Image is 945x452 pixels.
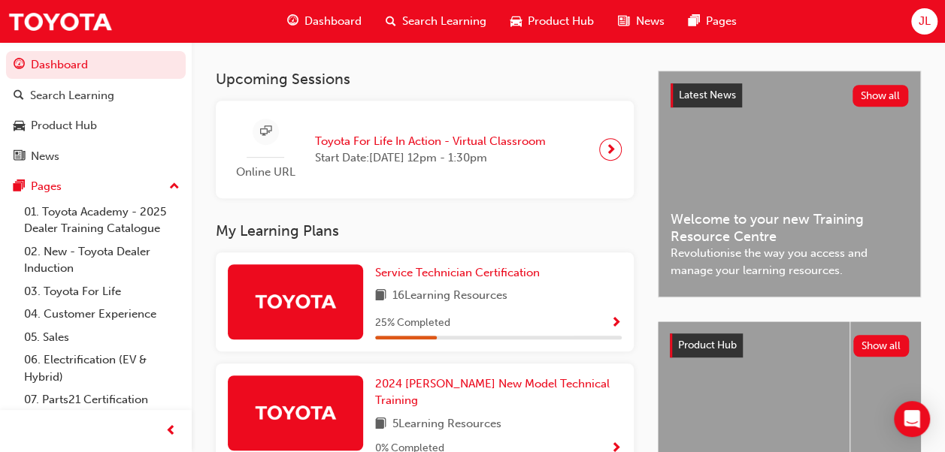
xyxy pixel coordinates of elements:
a: Product Hub [6,112,186,140]
span: Show Progress [610,317,622,330]
button: Pages [6,173,186,200]
a: 05. Sales [18,326,186,349]
span: sessionType_ONLINE_URL-icon [260,122,271,141]
a: 04. Customer Experience [18,303,186,326]
span: car-icon [14,119,25,133]
span: Dashboard [304,13,362,30]
div: Product Hub [31,117,97,134]
a: 07. Parts21 Certification [18,388,186,411]
img: Trak [254,288,337,314]
span: up-icon [169,177,180,197]
a: 03. Toyota For Life [18,280,186,303]
span: JL [918,13,930,30]
span: News [635,13,664,30]
button: Show all [853,335,910,357]
a: Latest NewsShow allWelcome to your new Training Resource CentreRevolutionise the way you access a... [658,71,921,297]
div: Search Learning [30,87,114,104]
a: 06. Electrification (EV & Hybrid) [18,348,186,388]
span: Product Hub [678,339,737,351]
button: JL [911,8,937,35]
a: Online URLToyota For Life In Action - Virtual ClassroomStart Date:[DATE] 12pm - 1:30pm [228,113,622,187]
span: book-icon [375,287,386,306]
span: search-icon [386,12,396,31]
a: Search Learning [6,82,186,110]
span: next-icon [605,139,616,160]
h3: Upcoming Sessions [216,71,634,88]
a: news-iconNews [606,6,676,37]
a: Dashboard [6,51,186,79]
a: 01. Toyota Academy - 2025 Dealer Training Catalogue [18,200,186,240]
button: Show Progress [610,314,622,333]
button: Show all [853,85,909,107]
span: Welcome to your new Training Resource Centre [671,211,908,245]
button: DashboardSearch LearningProduct HubNews [6,48,186,173]
span: Online URL [228,164,303,181]
span: 5 Learning Resources [392,415,501,434]
span: Latest News [679,89,736,101]
a: 02. New - Toyota Dealer Induction [18,240,186,280]
a: car-iconProduct Hub [498,6,606,37]
a: Service Technician Certification [375,264,546,282]
a: News [6,143,186,170]
span: guage-icon [14,59,25,72]
span: car-icon [510,12,522,31]
a: search-iconSearch Learning [374,6,498,37]
span: Pages [705,13,736,30]
img: Trak [254,399,337,425]
h3: My Learning Plans [216,222,634,240]
div: News [31,148,59,165]
span: 16 Learning Resources [392,287,507,306]
div: Pages [31,178,62,195]
a: Latest NewsShow all [671,83,908,107]
span: book-icon [375,415,386,434]
a: Product HubShow all [670,333,909,357]
span: Start Date: [DATE] 12pm - 1:30pm [315,149,546,167]
span: search-icon [14,89,24,103]
span: Search Learning [402,13,486,30]
a: guage-iconDashboard [275,6,374,37]
a: 2024 [PERSON_NAME] New Model Technical Training [375,375,622,409]
span: Product Hub [528,13,594,30]
span: prev-icon [165,422,177,441]
a: pages-iconPages [676,6,748,37]
span: pages-icon [14,180,25,194]
span: Toyota For Life In Action - Virtual Classroom [315,133,546,150]
span: news-icon [618,12,629,31]
span: Service Technician Certification [375,266,540,279]
span: news-icon [14,150,25,164]
span: 25 % Completed [375,315,450,332]
span: guage-icon [287,12,298,31]
span: Revolutionise the way you access and manage your learning resources. [671,245,908,279]
img: Trak [8,5,113,38]
div: Open Intercom Messenger [894,401,930,437]
span: 2024 [PERSON_NAME] New Model Technical Training [375,377,610,408]
span: pages-icon [688,12,699,31]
